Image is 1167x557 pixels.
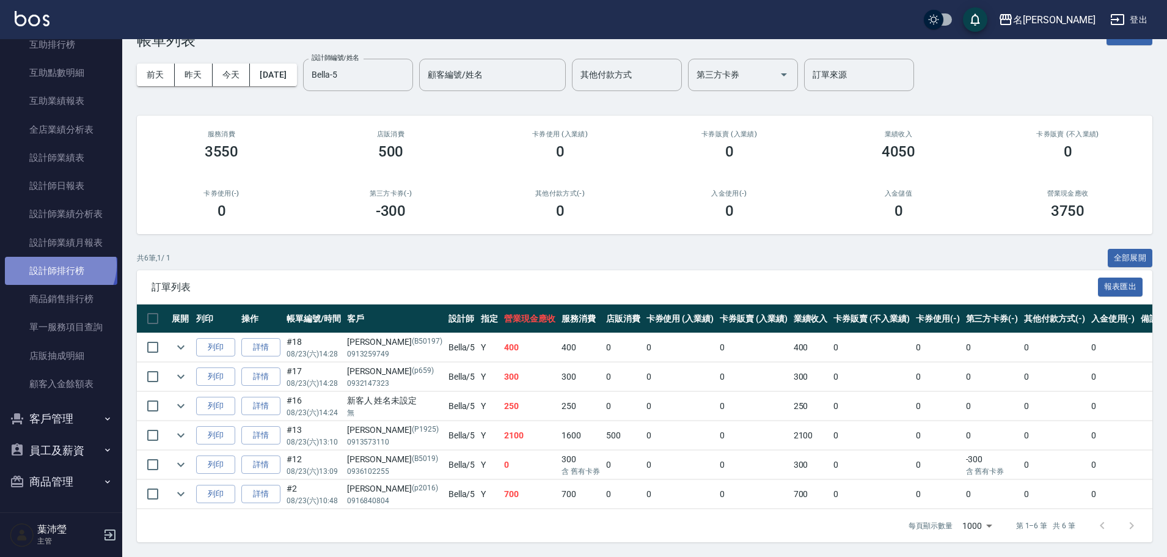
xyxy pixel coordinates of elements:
td: 300 [791,451,831,479]
th: 列印 [193,304,238,333]
td: 0 [1088,392,1138,421]
button: 列印 [196,397,235,416]
td: 0 [1021,421,1088,450]
td: 0 [1021,333,1088,362]
p: 每頁顯示數量 [909,520,953,531]
td: 1600 [558,421,603,450]
button: expand row [172,456,190,474]
th: 展開 [169,304,193,333]
a: 詳情 [241,456,280,474]
td: 0 [913,480,963,509]
td: 250 [501,392,558,421]
button: expand row [172,485,190,503]
h3: 4050 [882,143,916,160]
th: 卡券販賣 (入業績) [717,304,791,333]
td: 0 [913,392,963,421]
td: Bella /5 [445,363,478,391]
button: expand row [172,367,190,386]
div: 名[PERSON_NAME] [1013,12,1096,28]
td: Bella /5 [445,421,478,450]
button: 列印 [196,456,235,474]
td: 700 [558,480,603,509]
div: 1000 [957,509,997,542]
td: 0 [643,333,717,362]
p: (p2016) [412,482,438,495]
td: 0 [717,333,791,362]
td: 0 [830,333,912,362]
td: 0 [1088,421,1138,450]
th: 卡券使用 (入業績) [643,304,717,333]
td: 250 [791,392,831,421]
td: Y [478,421,501,450]
button: 員工及薪資 [5,435,117,467]
td: 0 [603,363,643,391]
th: 備註 [1138,304,1161,333]
td: Bella /5 [445,333,478,362]
p: 含 舊有卡券 [562,466,600,477]
p: 08/23 (六) 13:10 [287,437,341,448]
h3: 0 [894,202,903,219]
td: 0 [963,392,1022,421]
p: 08/23 (六) 14:24 [287,407,341,418]
td: 0 [963,333,1022,362]
td: 300 [558,451,603,479]
th: 其他付款方式(-) [1021,304,1088,333]
img: Person [10,523,34,547]
p: 0916840804 [347,495,442,506]
th: 業績收入 [791,304,831,333]
td: #16 [284,392,344,421]
td: 2100 [501,421,558,450]
td: 0 [1021,480,1088,509]
th: 操作 [238,304,284,333]
h3: 3750 [1051,202,1085,219]
th: 帳單編號/時間 [284,304,344,333]
h3: 500 [378,143,404,160]
td: 0 [1088,451,1138,479]
button: 今天 [213,64,251,86]
button: 商品管理 [5,466,117,498]
td: #13 [284,421,344,450]
a: 互助排行榜 [5,31,117,59]
td: 400 [558,333,603,362]
p: 0913259749 [347,349,442,360]
button: 客戶管理 [5,403,117,435]
h2: 卡券使用 (入業績) [490,130,630,138]
td: 0 [963,421,1022,450]
td: Bella /5 [445,451,478,479]
td: 500 [603,421,643,450]
label: 設計師編號/姓名 [312,53,359,62]
td: 0 [1088,480,1138,509]
td: 0 [717,451,791,479]
h3: 0 [218,202,226,219]
p: 共 6 筆, 1 / 1 [137,253,170,264]
td: 0 [913,333,963,362]
a: 店販抽成明細 [5,342,117,370]
button: 登出 [1105,9,1152,31]
h2: 第三方卡券(-) [321,190,461,197]
h2: 入金使用(-) [659,190,799,197]
td: 0 [717,363,791,391]
td: 0 [1021,451,1088,479]
td: Y [478,451,501,479]
td: 0 [603,392,643,421]
h3: 帳單列表 [137,32,196,49]
a: 報表匯出 [1098,281,1143,292]
h2: 卡券販賣 (不入業績) [998,130,1138,138]
button: 列印 [196,338,235,357]
td: 0 [717,480,791,509]
td: 0 [913,451,963,479]
td: 0 [913,363,963,391]
th: 卡券販賣 (不入業績) [830,304,912,333]
div: [PERSON_NAME] [347,336,442,349]
td: 0 [717,392,791,421]
td: #18 [284,333,344,362]
a: 設計師日報表 [5,172,117,200]
button: 報表匯出 [1098,278,1143,297]
td: 400 [791,333,831,362]
p: 0936102255 [347,466,442,477]
p: (B50197) [412,336,442,349]
div: [PERSON_NAME] [347,482,442,495]
td: 0 [963,480,1022,509]
td: 300 [791,363,831,391]
td: Y [478,363,501,391]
